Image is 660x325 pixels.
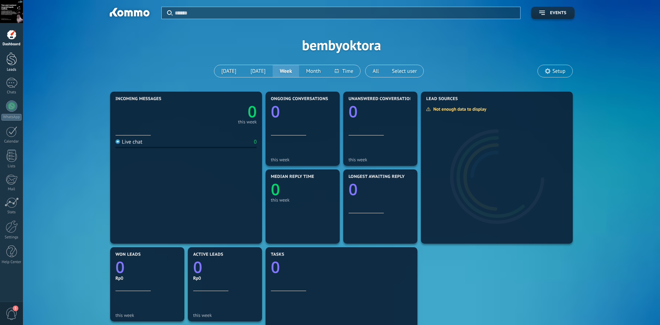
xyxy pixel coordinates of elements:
div: Rp0 [193,275,257,281]
button: Month [299,65,328,77]
button: Events [531,7,575,19]
div: 0 [254,139,257,145]
div: Stats [1,210,22,215]
text: 0 [349,101,358,122]
div: Dashboard [1,42,22,47]
div: Help Center [1,260,22,265]
div: this week [349,157,412,162]
span: Setup [552,68,565,74]
div: Rp0 [115,275,179,281]
span: Incoming messages [115,97,161,101]
div: Not enough data to display [426,106,491,112]
span: Won leads [115,252,141,257]
button: Time [328,65,360,77]
button: [DATE] [214,65,244,77]
div: Chats [1,90,22,95]
span: Longest awaiting reply [349,174,405,179]
span: Events [550,11,566,16]
div: Calendar [1,139,22,144]
span: 3 [13,306,18,311]
button: [DATE] [243,65,273,77]
div: this week [271,157,334,162]
span: Active leads [193,252,223,257]
span: Ongoing conversations [271,97,328,101]
button: Week [273,65,299,77]
div: Mail [1,187,22,192]
span: Median reply time [271,174,314,179]
div: this week [238,120,257,124]
div: this week [115,313,179,318]
span: Unanswered conversations [349,97,415,101]
span: Select user [391,66,418,76]
text: 0 [349,179,358,200]
text: 0 [248,101,257,122]
button: All [365,65,386,77]
text: 0 [271,101,280,122]
div: this week [271,197,334,203]
div: this week [193,313,257,318]
text: 0 [271,256,280,278]
a: 0 [193,256,257,278]
a: 0 [271,256,412,278]
text: 0 [271,179,280,200]
div: WhatsApp [1,114,22,121]
div: Lists [1,164,22,169]
a: 0 [186,101,257,122]
div: Live chat [115,139,142,145]
div: Leads [1,68,22,72]
button: Select user [386,65,423,77]
div: Settings [1,235,22,240]
img: Live chat [115,139,120,144]
a: 0 [115,256,179,278]
span: Lead Sources [426,97,458,101]
span: Tasks [271,252,284,257]
text: 0 [193,256,202,278]
text: 0 [115,256,125,278]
